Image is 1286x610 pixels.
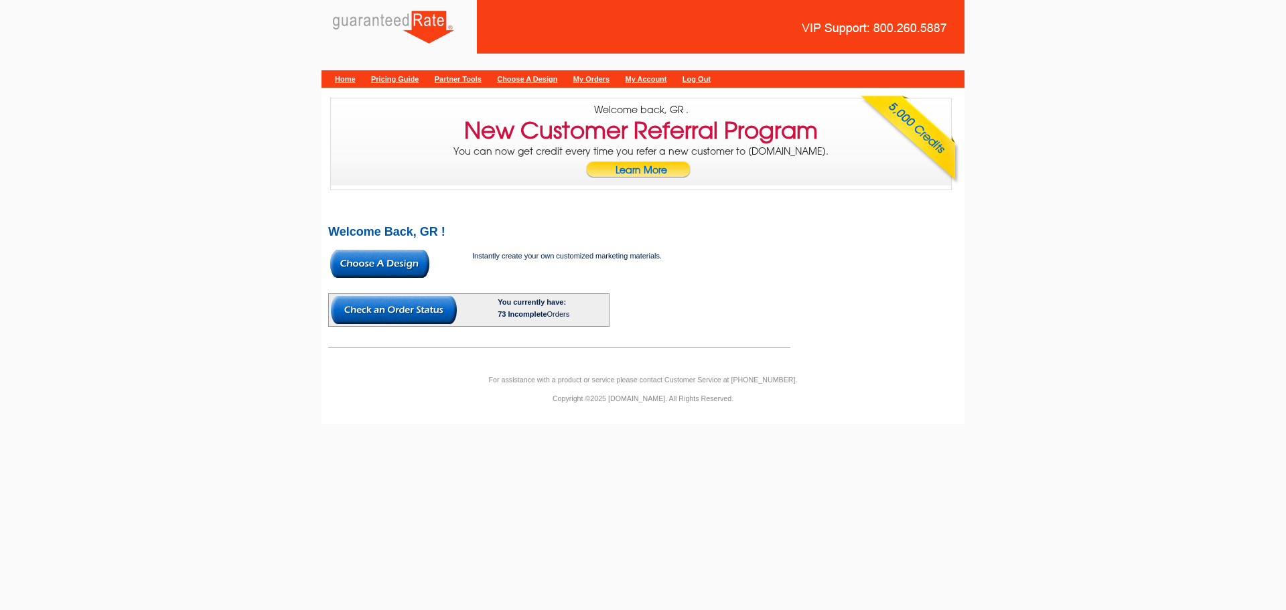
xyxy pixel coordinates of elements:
[435,75,482,83] a: Partner Tools
[585,161,697,187] a: Learn More
[330,250,429,278] img: button-choose-design.gif
[371,75,419,83] a: Pricing Guide
[497,75,557,83] a: Choose A Design
[328,226,958,238] h2: Welcome Back, GR !
[472,252,662,260] span: Instantly create your own customized marketing materials.
[626,75,667,83] a: My Account
[498,298,566,306] b: You currently have:
[498,308,607,320] div: Orders
[594,104,689,116] span: Welcome back, GR .
[683,75,711,83] a: Log Out
[331,296,457,324] img: button-check-order-status.gif
[321,374,964,386] p: For assistance with a product or service please contact Customer Service at [PHONE_NUMBER].
[335,75,356,83] a: Home
[321,392,964,404] p: Copyright ©2025 [DOMAIN_NAME]. All Rights Reserved.
[498,310,547,318] span: 73 Incomplete
[331,145,951,187] p: You can now get credit every time you refer a new customer to [DOMAIN_NAME].
[464,125,818,136] h3: New Customer Referral Program
[573,75,610,83] a: My Orders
